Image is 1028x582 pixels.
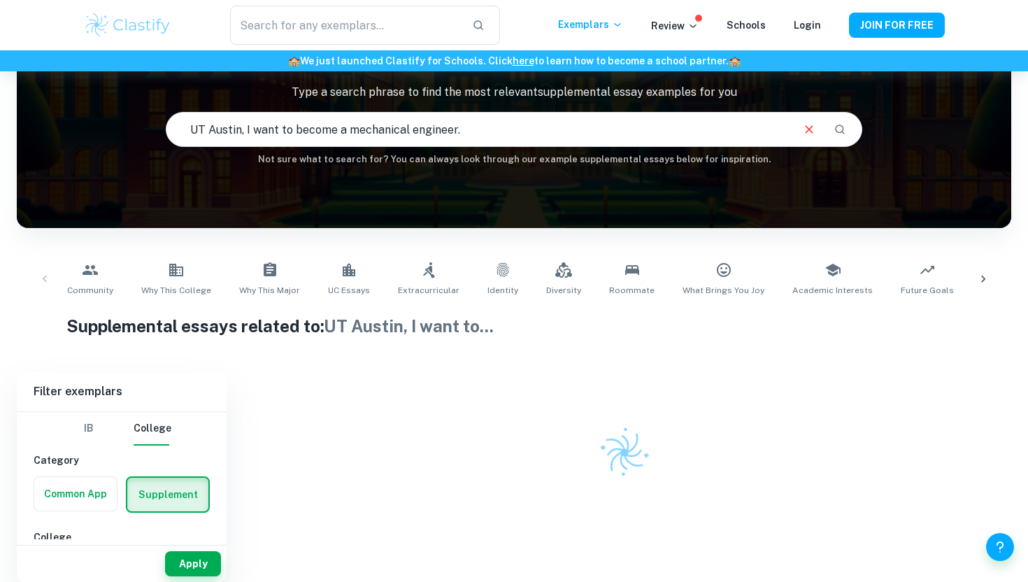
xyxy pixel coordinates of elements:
span: What Brings You Joy [683,284,764,297]
button: College [134,412,171,446]
button: Common App [34,477,117,511]
img: Clastify logo [83,11,172,39]
input: E.g. I want to major in computer science, I helped in a soup kitchen, I want to join the debate t... [166,110,790,149]
span: UT Austin, I want to ... [324,316,494,336]
a: here [513,55,534,66]
p: Type a search phrase to find the most relevant supplemental essay examples for you [17,84,1011,101]
button: Supplement [127,478,208,511]
input: Search for any exemplars... [230,6,461,45]
span: UC Essays [328,284,370,297]
span: Future Goals [901,284,954,297]
span: 🏫 [288,55,300,66]
button: IB [72,412,106,446]
span: Roommate [609,284,655,297]
button: Help and Feedback [986,533,1014,561]
button: JOIN FOR FREE [849,13,945,38]
img: Clastify logo [590,418,659,487]
h1: S upplemental essays related to: [66,313,962,339]
span: Community [67,284,113,297]
h6: Category [34,453,210,468]
span: Academic Interests [792,284,873,297]
h6: Filter exemplars [17,372,227,411]
h6: We just launched Clastify for Schools. Click to learn how to become a school partner. [3,53,1025,69]
span: 🏫 [729,55,741,66]
button: Clear [796,116,822,143]
a: Schools [727,20,766,31]
p: Exemplars [558,17,623,32]
button: Apply [165,551,221,576]
a: Login [794,20,821,31]
button: Search [828,118,852,141]
span: Why This Major [239,284,300,297]
h6: Not sure what to search for? You can always look through our example supplemental essays below fo... [17,152,1011,166]
span: Identity [487,284,518,297]
span: Why This College [141,284,211,297]
p: Review [651,18,699,34]
span: Diversity [546,284,581,297]
h6: College [34,530,210,545]
div: Filter type choice [72,412,171,446]
span: Extracurricular [398,284,459,297]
